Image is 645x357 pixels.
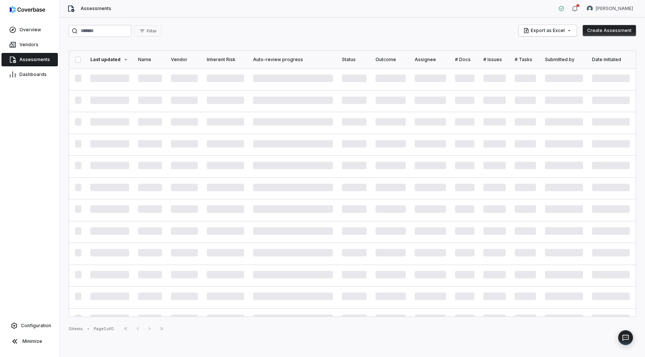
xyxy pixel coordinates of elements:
[94,326,114,332] div: Page 1 of 0
[138,57,162,63] div: Name
[1,38,58,51] a: Vendors
[134,25,162,37] button: Filter
[81,6,111,12] span: Assessments
[415,57,446,63] div: Assignee
[147,28,157,34] span: Filter
[22,338,42,344] span: Minimize
[376,57,406,63] div: Outcome
[515,57,536,63] div: # Tasks
[583,25,636,36] button: Create Assessment
[87,326,89,331] div: •
[1,23,58,37] a: Overview
[596,6,633,12] span: [PERSON_NAME]
[253,57,333,63] div: Auto-review progress
[1,53,58,66] a: Assessments
[171,57,198,63] div: Vendor
[582,3,638,14] button: Sayantan Bhattacherjee avatar[PERSON_NAME]
[1,68,58,81] a: Dashboards
[10,6,45,13] img: logo-D7KZi-bG.svg
[207,57,244,63] div: Inherent Risk
[21,323,51,329] span: Configuration
[19,27,41,33] span: Overview
[3,319,56,332] a: Configuration
[90,57,129,63] div: Last updated
[592,57,630,63] div: Date initiated
[519,25,577,36] button: Export as Excel
[587,6,593,12] img: Sayantan Bhattacherjee avatar
[483,57,506,63] div: # Issues
[69,326,83,332] div: 0 items
[3,334,56,349] button: Minimize
[545,57,583,63] div: Submitted by
[19,57,50,63] span: Assessments
[342,57,367,63] div: Status
[19,72,47,78] span: Dashboards
[455,57,475,63] div: # Docs
[19,42,38,48] span: Vendors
